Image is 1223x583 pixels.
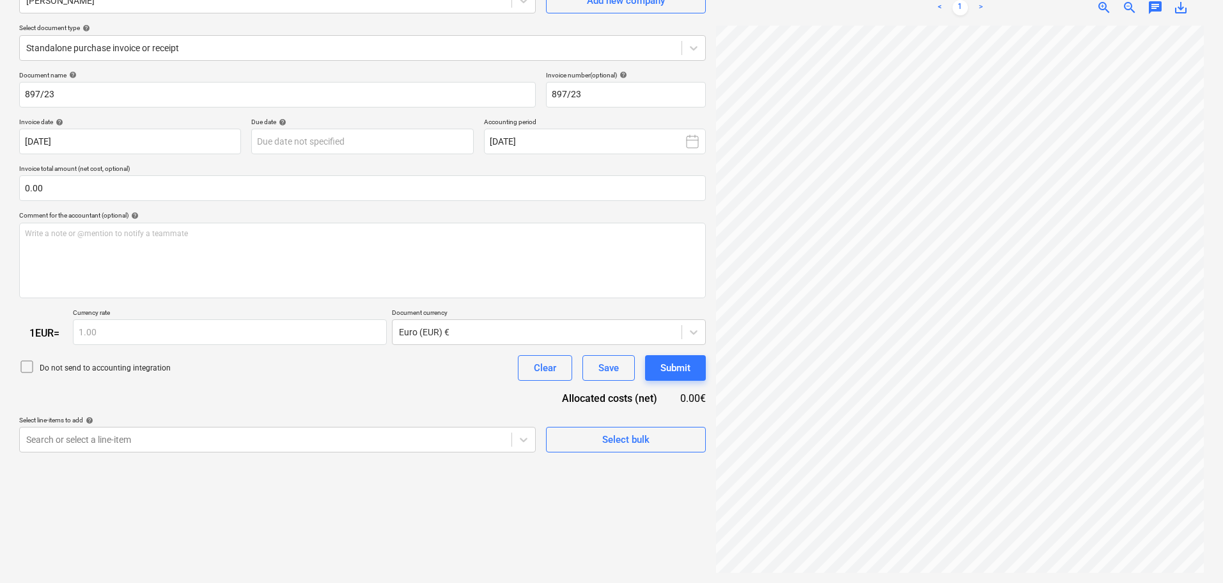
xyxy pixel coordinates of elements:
[276,118,286,126] span: help
[546,427,706,452] button: Select bulk
[19,24,706,32] div: Select document type
[251,118,473,126] div: Due date
[19,416,536,424] div: Select line-items to add
[392,308,706,319] p: Document currency
[540,391,678,406] div: Allocated costs (net)
[546,82,706,108] input: Invoice number
[602,431,650,448] div: Select bulk
[19,211,706,220] div: Comment for the accountant (optional)
[19,118,241,126] div: Invoice date
[83,417,93,424] span: help
[80,24,90,32] span: help
[645,355,706,381] button: Submit
[1159,522,1223,583] iframe: Chat Widget
[129,212,139,220] span: help
[19,82,536,108] input: Document name
[518,355,572,381] button: Clear
[53,118,63,126] span: help
[617,71,627,79] span: help
[660,360,690,376] div: Submit
[598,360,619,376] div: Save
[251,129,473,154] input: Due date not specified
[19,327,73,339] div: 1 EUR =
[40,363,171,374] p: Do not send to accounting integration
[19,129,241,154] input: Invoice date not specified
[484,118,706,129] p: Accounting period
[19,71,536,79] div: Document name
[484,129,706,154] button: [DATE]
[73,308,387,319] p: Currency rate
[678,391,706,406] div: 0.00€
[546,71,706,79] div: Invoice number (optional)
[66,71,77,79] span: help
[582,355,635,381] button: Save
[19,175,706,201] input: Invoice total amount (net cost, optional)
[19,164,706,175] p: Invoice total amount (net cost, optional)
[534,360,556,376] div: Clear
